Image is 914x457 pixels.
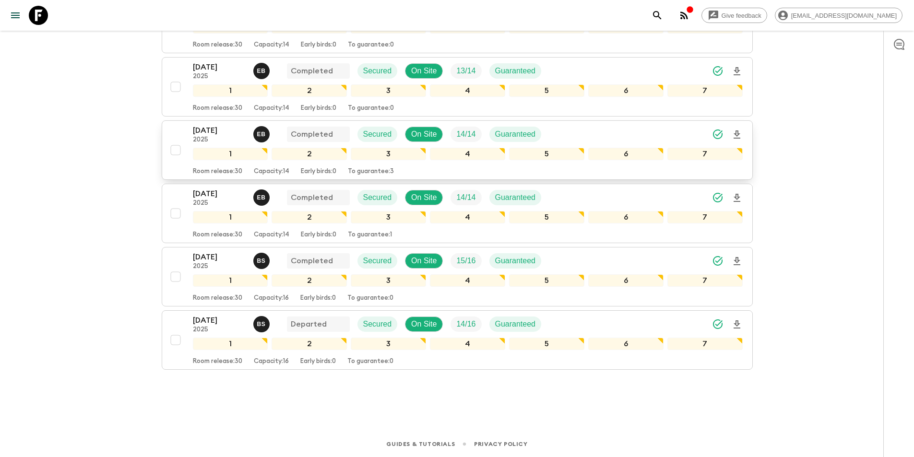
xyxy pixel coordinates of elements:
p: Room release: 30 [193,358,242,365]
span: Bledar Shkurtaj [253,319,272,327]
button: [DATE]2025Bledar ShkurtajDepartedSecuredOn SiteTrip FillGuaranteed1234567Room release:30Capacity:... [162,310,753,370]
p: Secured [363,192,392,203]
div: 6 [588,338,664,350]
p: Capacity: 14 [254,231,289,239]
div: Trip Fill [451,190,481,205]
div: Trip Fill [451,316,481,332]
div: Secured [357,253,398,269]
div: On Site [405,316,443,332]
div: 2 [272,338,347,350]
div: Trip Fill [451,127,481,142]
div: 1 [193,148,268,160]
div: Trip Fill [451,63,481,79]
div: 3 [351,274,426,287]
p: Room release: 30 [193,294,242,302]
p: Completed [291,129,333,140]
a: Privacy Policy [474,439,527,449]
p: 14 / 14 [456,129,475,140]
a: Give feedback [701,8,767,23]
button: search adventures [648,6,667,25]
span: Give feedback [716,12,767,19]
div: 7 [667,338,743,350]
div: 1 [193,338,268,350]
span: [EMAIL_ADDRESS][DOMAIN_NAME] [786,12,902,19]
svg: Synced Successfully [712,65,724,77]
p: Secured [363,129,392,140]
p: To guarantee: 3 [348,168,394,176]
div: 6 [588,84,664,97]
p: On Site [411,318,437,330]
p: [DATE] [193,315,246,326]
svg: Download Onboarding [731,256,743,267]
p: Guaranteed [495,129,536,140]
svg: Synced Successfully [712,318,724,330]
div: 1 [193,84,268,97]
p: 2025 [193,199,246,207]
span: Erild Balla [253,66,272,73]
p: 14 / 16 [456,318,475,330]
p: To guarantee: 0 [347,358,393,365]
p: 2025 [193,263,246,270]
div: 6 [588,148,664,160]
svg: Download Onboarding [731,66,743,77]
p: 2025 [193,326,246,334]
p: Guaranteed [495,65,536,77]
p: To guarantee: 0 [347,294,393,302]
svg: Download Onboarding [731,129,743,141]
div: On Site [405,190,443,205]
p: [DATE] [193,251,246,263]
p: 2025 [193,136,246,144]
p: 15 / 16 [456,255,475,267]
div: 4 [430,211,505,223]
div: On Site [405,63,443,79]
div: 7 [667,274,743,287]
p: To guarantee: 0 [348,41,394,49]
p: Secured [363,65,392,77]
p: On Site [411,129,437,140]
p: Room release: 30 [193,168,242,176]
p: Room release: 30 [193,105,242,112]
div: 5 [509,84,584,97]
p: Guaranteed [495,318,536,330]
p: Early birds: 0 [301,41,336,49]
p: Secured [363,255,392,267]
svg: Download Onboarding [731,319,743,330]
p: [DATE] [193,61,246,73]
div: Secured [357,127,398,142]
svg: Synced Successfully [712,129,724,140]
p: Secured [363,318,392,330]
div: 3 [351,84,426,97]
p: 14 / 14 [456,192,475,203]
p: Early birds: 0 [301,231,336,239]
div: 2 [272,148,347,160]
p: On Site [411,255,437,267]
div: 7 [667,211,743,223]
button: [DATE]2025Erild BallaCompletedSecuredOn SiteTrip FillGuaranteed1234567Room release:30Capacity:14E... [162,120,753,180]
div: 2 [272,84,347,97]
p: On Site [411,65,437,77]
div: 5 [509,148,584,160]
p: Early birds: 0 [300,358,336,365]
div: 1 [193,274,268,287]
div: 7 [667,84,743,97]
p: Completed [291,255,333,267]
span: Bledar Shkurtaj [253,256,272,263]
div: 3 [351,211,426,223]
div: 4 [430,84,505,97]
p: To guarantee: 0 [348,105,394,112]
div: On Site [405,127,443,142]
button: [DATE]2025Bledar ShkurtajCompletedSecuredOn SiteTrip FillGuaranteed1234567Room release:30Capacity... [162,247,753,306]
p: Guaranteed [495,192,536,203]
button: [DATE]2025Erild BallaCompletedSecuredOn SiteTrip FillGuaranteed1234567Room release:30Capacity:14E... [162,184,753,243]
span: Erild Balla [253,192,272,200]
p: [DATE] [193,125,246,136]
p: On Site [411,192,437,203]
svg: Synced Successfully [712,255,724,267]
div: 3 [351,338,426,350]
div: 4 [430,274,505,287]
div: 6 [588,274,664,287]
div: [EMAIL_ADDRESS][DOMAIN_NAME] [775,8,902,23]
p: [DATE] [193,188,246,199]
a: Guides & Tutorials [386,439,455,449]
p: Completed [291,65,333,77]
